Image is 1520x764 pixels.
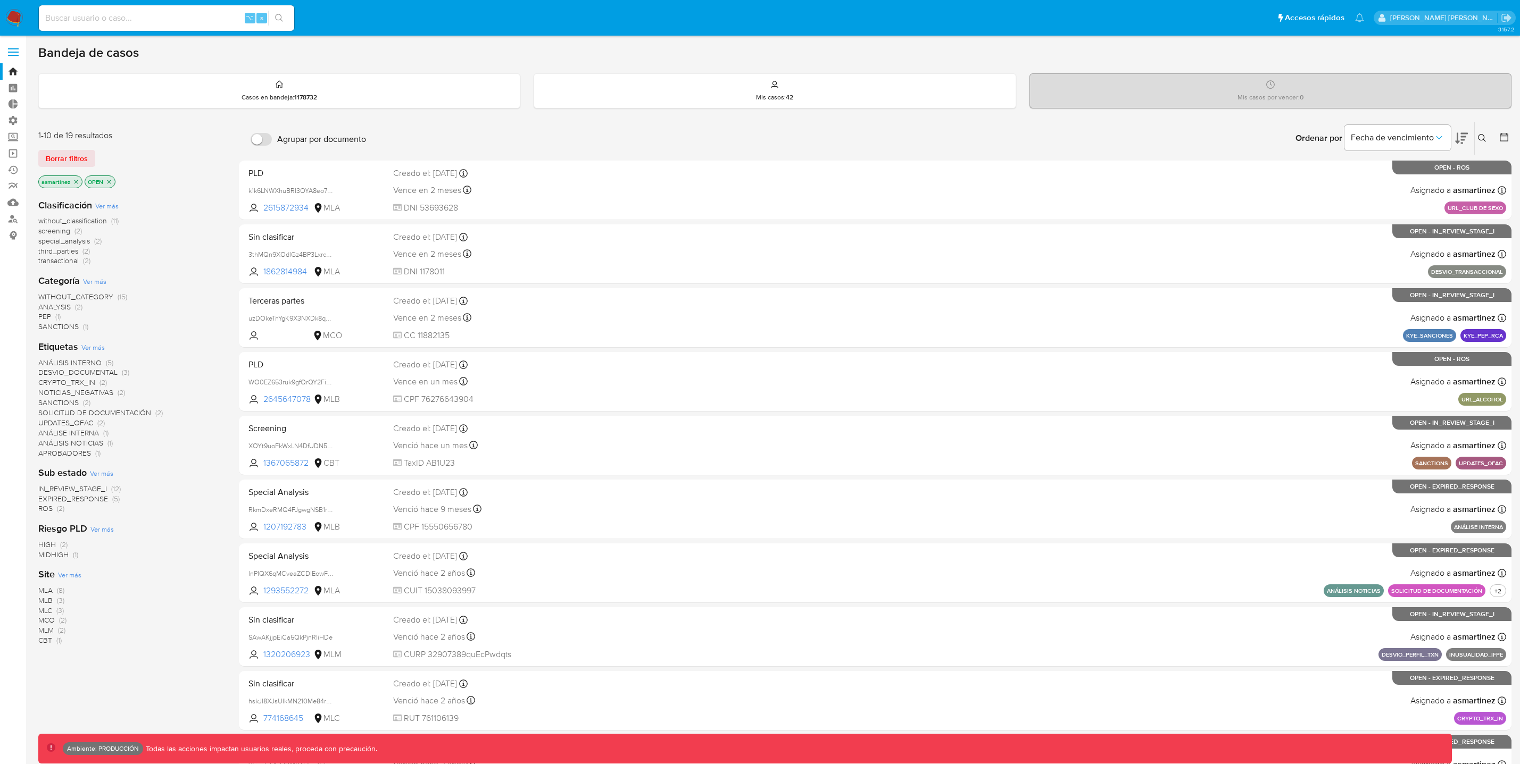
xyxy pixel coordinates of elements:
a: Notificaciones [1355,13,1364,22]
span: s [260,13,263,23]
p: Todas las acciones impactan usuarios reales, proceda con precaución. [143,744,377,754]
input: Buscar usuario o caso... [39,11,294,25]
span: ⌥ [246,13,254,23]
a: Salir [1501,12,1512,23]
p: leidy.martinez@mercadolibre.com.co [1390,13,1498,23]
span: Accesos rápidos [1285,12,1344,23]
p: Ambiente: PRODUCCIÓN [67,746,139,751]
button: search-icon [268,11,290,26]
